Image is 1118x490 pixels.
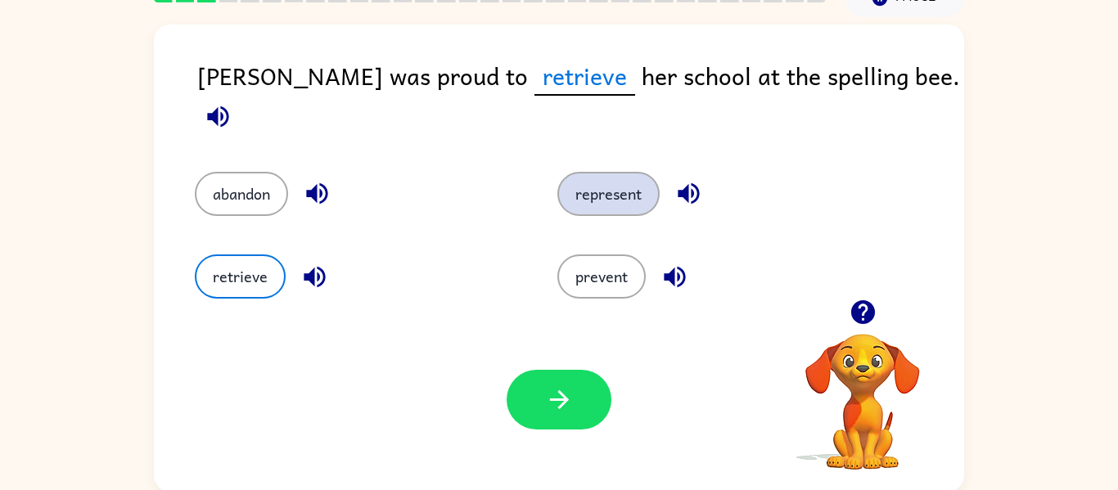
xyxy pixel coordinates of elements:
[557,254,646,299] button: prevent
[197,57,964,139] div: [PERSON_NAME] was proud to her school at the spelling bee.
[195,172,288,216] button: abandon
[781,308,944,472] video: Your browser must support playing .mp4 files to use Literably. Please try using another browser.
[195,254,286,299] button: retrieve
[557,172,660,216] button: represent
[534,57,635,96] span: retrieve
